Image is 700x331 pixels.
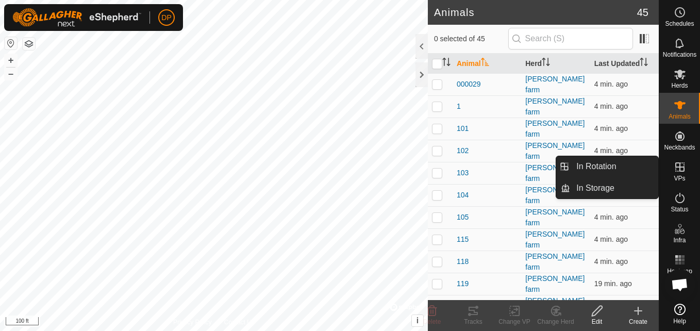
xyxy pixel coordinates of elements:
[594,80,628,88] span: Sep 22, 2025, 2:53 PM
[457,123,469,134] span: 101
[5,68,17,80] button: –
[161,12,171,23] span: DP
[457,234,469,245] span: 115
[671,82,688,89] span: Herds
[671,206,688,212] span: Status
[525,140,586,162] div: [PERSON_NAME] farm
[457,101,461,112] span: 1
[570,178,658,198] a: In Storage
[521,54,590,74] th: Herd
[525,295,586,317] div: [PERSON_NAME] farm
[663,52,696,58] span: Notifications
[457,168,469,178] span: 103
[457,212,469,223] span: 105
[594,279,632,288] span: Sep 22, 2025, 2:38 PM
[594,124,628,133] span: Sep 22, 2025, 2:53 PM
[525,185,586,206] div: [PERSON_NAME] farm
[525,118,586,140] div: [PERSON_NAME] farm
[664,269,695,300] div: Open chat
[525,162,586,184] div: [PERSON_NAME] farm
[525,74,586,95] div: [PERSON_NAME] farm
[576,160,616,173] span: In Rotation
[423,318,441,325] span: Delete
[412,315,423,326] button: i
[434,34,508,44] span: 0 selected of 45
[453,317,494,326] div: Tracks
[442,59,451,68] p-sorticon: Activate to sort
[457,256,469,267] span: 118
[556,156,658,177] li: In Rotation
[481,59,489,68] p-sorticon: Activate to sort
[173,318,212,327] a: Privacy Policy
[594,213,628,221] span: Sep 22, 2025, 2:53 PM
[664,144,695,151] span: Neckbands
[525,229,586,251] div: [PERSON_NAME] farm
[525,207,586,228] div: [PERSON_NAME] farm
[525,251,586,273] div: [PERSON_NAME] farm
[224,318,255,327] a: Contact Us
[659,300,700,328] a: Help
[570,156,658,177] a: In Rotation
[508,28,633,49] input: Search (S)
[525,96,586,118] div: [PERSON_NAME] farm
[594,102,628,110] span: Sep 22, 2025, 2:53 PM
[457,190,469,201] span: 104
[12,8,141,27] img: Gallagher Logo
[673,237,686,243] span: Infra
[637,5,648,20] span: 45
[618,317,659,326] div: Create
[23,38,35,50] button: Map Layers
[457,278,469,289] span: 119
[594,235,628,243] span: Sep 22, 2025, 2:53 PM
[535,317,576,326] div: Change Herd
[525,273,586,295] div: [PERSON_NAME] farm
[5,54,17,67] button: +
[434,6,637,19] h2: Animals
[590,54,659,74] th: Last Updated
[457,79,481,90] span: 000029
[594,257,628,266] span: Sep 22, 2025, 2:53 PM
[556,178,658,198] li: In Storage
[667,268,692,274] span: Heatmap
[665,21,694,27] span: Schedules
[594,146,628,155] span: Sep 22, 2025, 2:53 PM
[453,54,521,74] th: Animal
[576,182,614,194] span: In Storage
[457,145,469,156] span: 102
[669,113,691,120] span: Animals
[673,318,686,324] span: Help
[416,316,419,325] span: i
[640,59,648,68] p-sorticon: Activate to sort
[576,317,618,326] div: Edit
[674,175,685,181] span: VPs
[494,317,535,326] div: Change VP
[542,59,550,68] p-sorticon: Activate to sort
[5,37,17,49] button: Reset Map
